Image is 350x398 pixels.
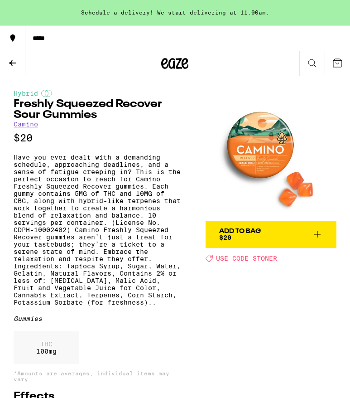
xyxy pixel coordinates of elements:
div: Add To Bag [219,228,261,234]
p: Have you ever dealt with a demanding schedule, approaching deadlines, and a sense of fatigue cree... [14,154,183,306]
div: Hybrid [14,90,183,97]
button: Add To Bag$20 [206,221,336,248]
a: Camino [14,121,38,128]
div: 100 mg [14,331,79,364]
p: $20 [14,132,183,144]
img: hybridColor.svg [41,90,52,97]
p: THC [36,340,57,348]
span: $20 [219,234,231,241]
p: *Amounts are averages, individual items may vary. [14,370,183,382]
h1: Freshly Squeezed Recover Sour Gummies [14,99,183,121]
div: Gummies [14,315,183,322]
img: Camino - Freshly Squeezed Recover Sour Gummies [206,90,336,221]
span: USE CODE STONER [216,255,277,262]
